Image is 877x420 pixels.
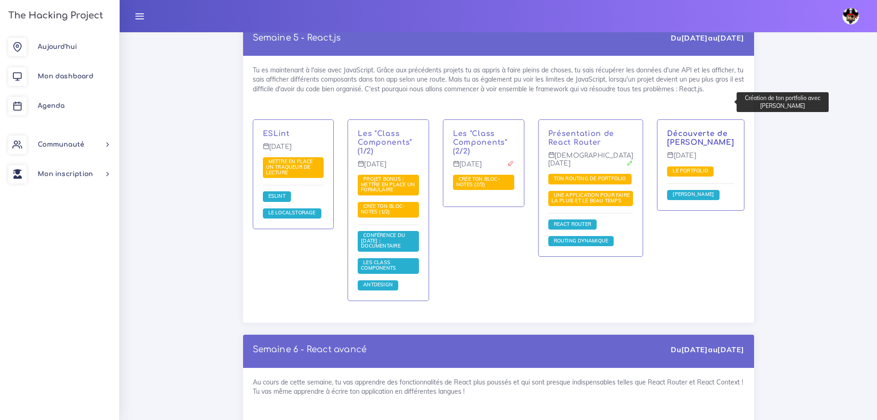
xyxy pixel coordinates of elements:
a: React Router [552,221,594,228]
span: React Router [552,221,594,227]
a: Découverte de [PERSON_NAME] [667,130,734,147]
span: Le Portfolio [670,167,710,174]
strong: [DATE] [717,33,744,42]
a: Les "Class Components" (1/2) [358,130,412,155]
span: Mon inscription [38,171,93,177]
img: avatar [842,8,859,24]
a: Le Portfolio [670,168,710,174]
p: [DATE] [263,143,324,158]
a: Les Class Components [361,260,398,272]
strong: [DATE] [681,33,708,42]
span: Projet bonus : Mettre en place un formulaire [361,176,415,193]
h3: The Hacking Project [6,11,103,21]
p: [DATE] [453,160,514,175]
p: [DEMOGRAPHIC_DATA][DATE] [548,152,633,174]
a: AntDesign [361,282,395,288]
div: Création de ton portfolio avec [PERSON_NAME] [737,92,829,112]
div: Du au [671,344,744,355]
span: Communauté [38,141,84,148]
a: Ton routing de portfolio [552,176,628,182]
a: Semaine 6 - React avancé [253,345,367,354]
a: Conférence du [DATE] : documentaire [361,232,405,249]
a: Semaine 5 - React.js [253,33,341,42]
a: Le localStorage [266,210,318,216]
a: ESLint [266,193,288,200]
span: Crée ton bloc-notes (2/2) [456,176,500,188]
a: ESLint [263,130,290,138]
span: [PERSON_NAME] [670,191,716,197]
span: Routing dynamique [552,237,611,244]
strong: [DATE] [717,345,744,354]
span: Aujourd'hui [38,43,77,50]
a: Crée ton bloc-notes (1/2) [361,203,405,215]
a: Projet bonus : Mettre en place un formulaire [361,176,415,193]
span: Ton routing de portfolio [552,175,628,182]
a: Les "Class Components" (2/2) [453,130,507,155]
div: Tu es maintenant à l'aise avec JavaScript. Grâce aux précédents projets tu as appris à faire plei... [243,56,754,323]
div: Du au [671,33,744,43]
p: [DATE] [358,160,419,175]
a: Routing dynamique [552,238,611,244]
span: Agenda [38,102,64,109]
a: Présentation de React Router [548,130,615,147]
strong: [DATE] [681,345,708,354]
a: Crée ton bloc-notes (2/2) [456,176,500,188]
a: Mettre en place un traqueur de lecture [266,159,313,176]
span: Le localStorage [266,209,318,216]
span: AntDesign [361,281,395,288]
a: [PERSON_NAME] [670,191,716,198]
span: Mon dashboard [38,73,93,80]
p: [DATE] [667,152,734,166]
a: Une application pour faire la pluie et le beau temps [552,192,630,204]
